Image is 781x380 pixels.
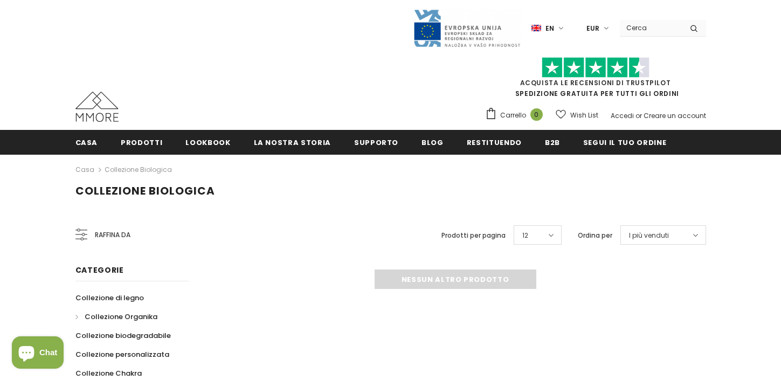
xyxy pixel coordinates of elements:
[95,229,130,241] span: Raffina da
[105,165,172,174] a: Collezione biologica
[530,108,543,121] span: 0
[75,137,98,148] span: Casa
[85,312,157,322] span: Collezione Organika
[75,293,144,303] span: Collezione di legno
[75,349,169,360] span: Collezione personalizzata
[413,9,521,48] img: Javni Razpis
[620,20,682,36] input: Search Site
[467,130,522,154] a: Restituendo
[354,130,398,154] a: supporto
[354,137,398,148] span: supporto
[635,111,642,120] span: or
[531,24,541,33] img: i-lang-1.png
[75,288,144,307] a: Collezione di legno
[583,130,666,154] a: Segui il tuo ordine
[545,23,554,34] span: en
[75,345,169,364] a: Collezione personalizzata
[578,230,612,241] label: Ordina per
[413,23,521,32] a: Javni Razpis
[75,326,171,345] a: Collezione biodegradabile
[545,137,560,148] span: B2B
[467,137,522,148] span: Restituendo
[75,163,94,176] a: Casa
[583,137,666,148] span: Segui il tuo ordine
[570,110,598,121] span: Wish List
[75,183,215,198] span: Collezione biologica
[75,307,157,326] a: Collezione Organika
[421,130,444,154] a: Blog
[441,230,506,241] label: Prodotti per pagina
[485,62,706,98] span: SPEDIZIONE GRATUITA PER TUTTI GLI ORDINI
[121,137,162,148] span: Prodotti
[556,106,598,125] a: Wish List
[121,130,162,154] a: Prodotti
[586,23,599,34] span: EUR
[185,137,230,148] span: Lookbook
[254,130,331,154] a: La nostra storia
[542,57,649,78] img: Fidati di Pilot Stars
[500,110,526,121] span: Carrello
[254,137,331,148] span: La nostra storia
[522,230,528,241] span: 12
[9,336,67,371] inbox-online-store-chat: Shopify online store chat
[75,130,98,154] a: Casa
[75,368,142,378] span: Collezione Chakra
[644,111,706,120] a: Creare un account
[75,330,171,341] span: Collezione biodegradabile
[185,130,230,154] a: Lookbook
[75,265,124,275] span: Categorie
[611,111,634,120] a: Accedi
[485,107,548,123] a: Carrello 0
[629,230,669,241] span: I più venduti
[421,137,444,148] span: Blog
[75,92,119,122] img: Casi MMORE
[520,78,671,87] a: Acquista le recensioni di TrustPilot
[545,130,560,154] a: B2B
